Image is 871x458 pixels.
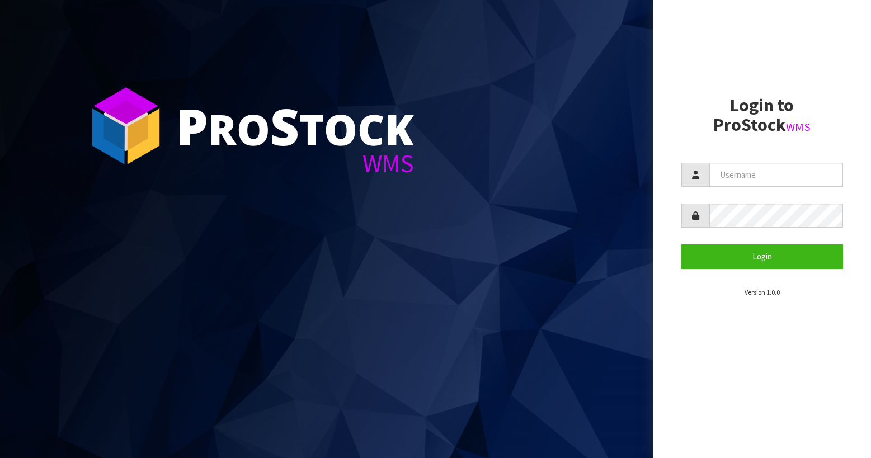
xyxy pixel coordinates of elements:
[270,92,299,160] span: S
[681,244,843,268] button: Login
[786,120,811,134] small: WMS
[176,92,208,160] span: P
[709,163,843,187] input: Username
[176,101,414,151] div: ro tock
[681,96,843,135] h2: Login to ProStock
[84,84,168,168] img: ProStock Cube
[176,151,414,176] div: WMS
[745,288,780,296] small: Version 1.0.0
